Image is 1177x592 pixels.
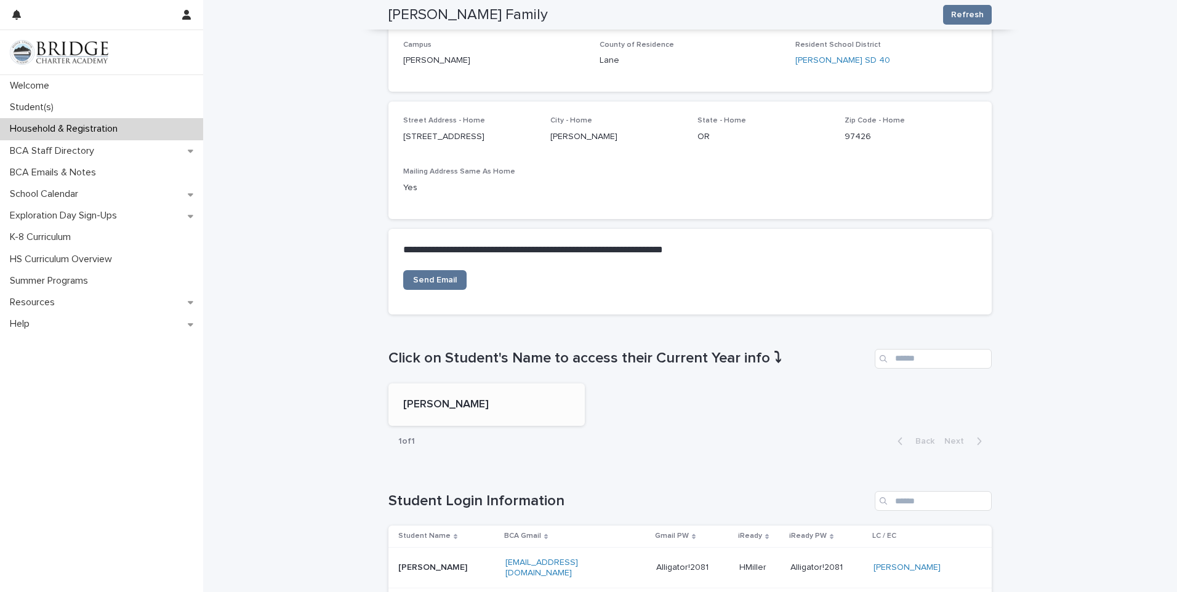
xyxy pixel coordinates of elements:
span: Refresh [951,9,984,21]
input: Search [875,491,992,511]
p: Alligator!2081 [790,560,845,573]
p: Lane [600,54,781,67]
span: Mailing Address Same As Home [403,168,515,175]
p: 1 of 1 [388,426,425,457]
p: Alligator!2081 [656,562,729,573]
p: [STREET_ADDRESS] [403,130,536,143]
a: [EMAIL_ADDRESS][DOMAIN_NAME] [505,558,578,577]
span: Street Address - Home [403,117,485,124]
p: [PERSON_NAME] [398,562,496,573]
p: OR [697,130,830,143]
p: Resources [5,297,65,308]
span: Back [908,437,934,446]
a: [PERSON_NAME] SD 40 [795,54,890,67]
h1: Click on Student's Name to access their Current Year info ⤵ [388,350,870,367]
h2: [PERSON_NAME] Family [388,6,548,24]
p: Student(s) [5,102,63,113]
p: K-8 Curriculum [5,231,81,243]
input: Search [875,349,992,369]
p: HMiller [739,562,781,573]
p: HS Curriculum Overview [5,254,122,265]
img: V1C1m3IdTEidaUdm9Hs0 [10,40,108,65]
p: Summer Programs [5,275,98,287]
span: Send Email [413,276,457,284]
p: BCA Emails & Notes [5,167,106,178]
p: Help [5,318,39,330]
p: Yes [403,182,536,194]
p: iReady PW [789,529,827,543]
h1: Student Login Information [388,492,870,510]
a: Send Email [403,270,467,290]
p: School Calendar [5,188,88,200]
p: LC / EC [872,529,896,543]
p: Household & Registration [5,123,127,135]
p: [PERSON_NAME] [550,130,683,143]
p: BCA Staff Directory [5,145,104,157]
p: BCA Gmail [504,529,541,543]
a: [PERSON_NAME] [874,562,941,573]
span: Resident School District [795,41,881,49]
span: County of Residence [600,41,674,49]
button: Next [939,436,992,447]
p: Exploration Day Sign-Ups [5,210,127,222]
p: 97426 [845,130,977,143]
p: Gmail PW [655,529,689,543]
p: iReady [738,529,762,543]
span: Next [944,437,971,446]
span: State - Home [697,117,746,124]
p: [PERSON_NAME] [403,54,585,67]
a: [PERSON_NAME] [388,383,585,426]
button: Refresh [943,5,992,25]
button: Back [888,436,939,447]
p: [PERSON_NAME] [403,398,570,412]
span: Campus [403,41,432,49]
span: Zip Code - Home [845,117,905,124]
p: Student Name [398,529,451,543]
span: City - Home [550,117,592,124]
p: Welcome [5,80,59,92]
tr: [PERSON_NAME][EMAIL_ADDRESS][DOMAIN_NAME]Alligator!2081HMillerAlligator!2081Alligator!2081 [PERSO... [388,547,992,588]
